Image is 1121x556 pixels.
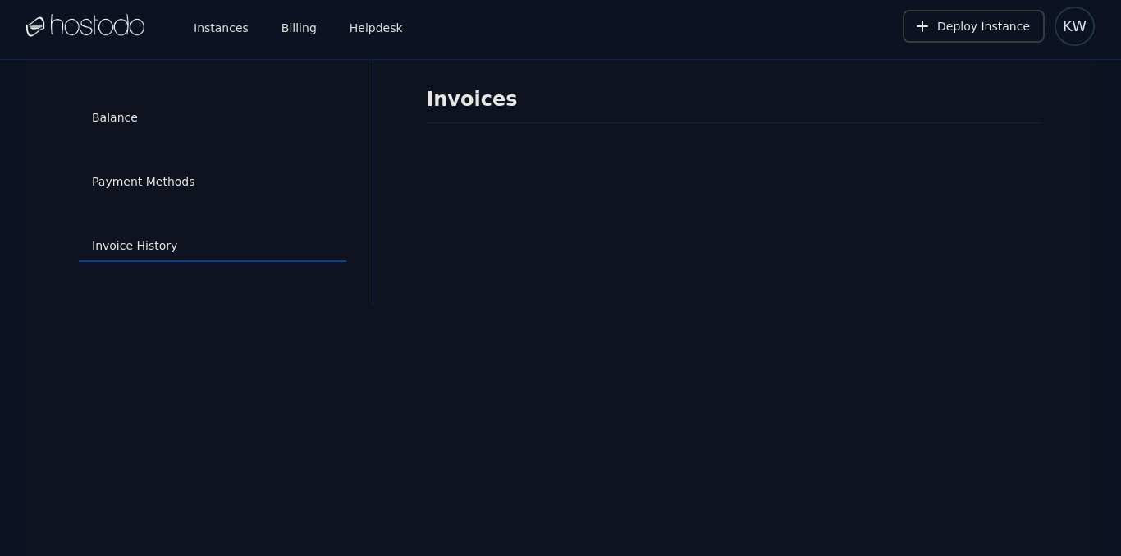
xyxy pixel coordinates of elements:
[26,14,144,39] img: Logo
[937,18,1030,34] span: Deploy Instance
[1055,7,1095,46] button: User menu
[79,231,346,262] a: Invoice History
[903,10,1045,43] button: Deploy Instance
[79,167,346,198] a: Payment Methods
[1063,15,1087,38] span: KW
[426,86,1042,123] h1: Invoices
[79,103,346,134] a: Balance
